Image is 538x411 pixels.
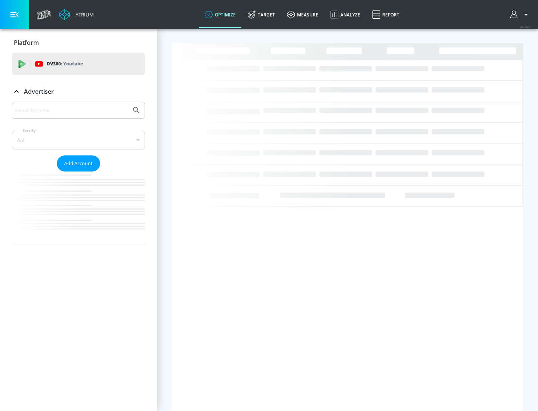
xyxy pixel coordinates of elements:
[12,53,145,75] div: DV360: Youtube
[12,171,145,244] nav: list of Advertiser
[12,32,145,53] div: Platform
[21,128,37,133] label: Sort By
[15,105,128,115] input: Search by name
[242,1,281,28] a: Target
[281,1,324,28] a: measure
[520,25,531,29] span: v 4.24.0
[47,60,83,68] p: DV360:
[12,102,145,244] div: Advertiser
[12,81,145,102] div: Advertiser
[199,1,242,28] a: optimize
[72,11,94,18] div: Atrium
[57,155,100,171] button: Add Account
[64,159,93,168] span: Add Account
[366,1,405,28] a: Report
[24,87,54,96] p: Advertiser
[59,9,94,20] a: Atrium
[14,38,39,47] p: Platform
[12,131,145,149] div: A-Z
[63,60,83,68] p: Youtube
[324,1,366,28] a: Analyze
